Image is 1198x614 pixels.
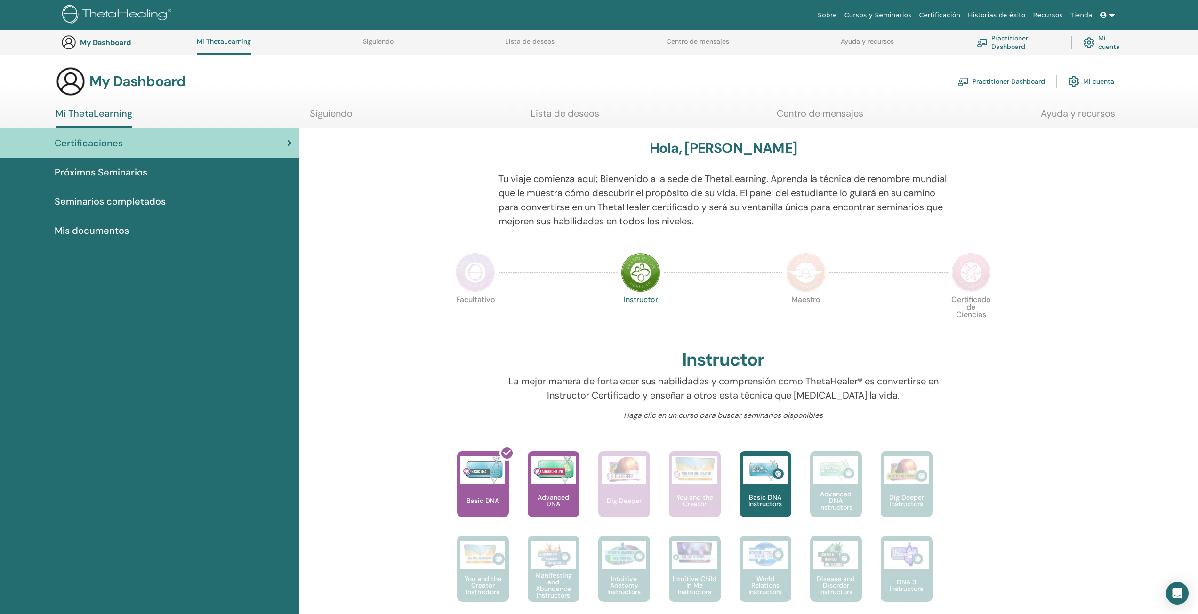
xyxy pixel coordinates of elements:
[743,456,788,484] img: Basic DNA Instructors
[602,456,646,484] img: Dig Deeper
[456,296,495,335] p: Facultativo
[743,541,788,569] img: World Relations Instructors
[669,575,721,595] p: Intuitive Child In Me Instructors
[669,451,721,536] a: You and the Creator You and the Creator
[80,38,174,47] h3: My Dashboard
[884,456,929,484] img: Dig Deeper Instructors
[498,410,948,421] p: Haga clic en un curso para buscar seminarios disponibles
[460,541,505,569] img: You and the Creator Instructors
[672,541,717,564] img: Intuitive Child In Me Instructors
[1068,73,1079,89] img: cog.svg
[598,575,650,595] p: Intuitive Anatomy Instructors
[621,253,660,292] img: Instructor
[1084,32,1127,53] a: Mi cuenta
[603,497,645,504] p: Dig Deeper
[740,494,791,507] p: Basic DNA Instructors
[841,7,916,24] a: Cursos y Seminarios
[964,7,1029,24] a: Historias de éxito
[740,575,791,595] p: World Relations Instructors
[56,66,86,96] img: generic-user-icon.jpg
[55,194,166,208] span: Seminarios completados
[669,494,721,507] p: You and the Creator
[814,7,840,24] a: Sobre
[456,253,495,292] img: Practitioner
[841,38,894,53] a: Ayuda y recursos
[957,77,969,86] img: chalkboard-teacher.svg
[786,253,826,292] img: Master
[528,451,579,536] a: Advanced DNA Advanced DNA
[884,541,929,569] img: DNA 3 Instructors
[55,223,129,238] span: Mis documentos
[498,172,948,228] p: Tu viaje comienza aquí; Bienvenido a la sede de ThetaLearning. Aprenda la técnica de renombre mun...
[531,108,599,126] a: Lista de deseos
[89,73,185,90] h3: My Dashboard
[498,374,948,402] p: La mejor manera de fortalecer sus habilidades y comprensión como ThetaHealer® es convertirse en I...
[457,451,509,536] a: Basic DNA Basic DNA
[61,35,76,50] img: generic-user-icon.jpg
[786,296,826,335] p: Maestro
[528,494,579,507] p: Advanced DNA
[810,451,862,536] a: Advanced DNA Instructors Advanced DNA Instructors
[672,456,717,482] img: You and the Creator
[951,296,991,335] p: Certificado de Ciencias
[621,296,660,335] p: Instructor
[1068,71,1114,92] a: Mi cuenta
[1084,35,1094,50] img: cog.svg
[957,71,1045,92] a: Practitioner Dashboard
[310,108,353,126] a: Siguiendo
[881,451,933,536] a: Dig Deeper Instructors Dig Deeper Instructors
[810,575,862,595] p: Disease and Disorder Instructors
[1041,108,1115,126] a: Ayuda y recursos
[915,7,964,24] a: Certificación
[56,108,132,128] a: Mi ThetaLearning
[667,38,729,53] a: Centro de mensajes
[197,38,251,55] a: Mi ThetaLearning
[505,38,555,53] a: Lista de deseos
[650,140,797,157] h3: Hola, [PERSON_NAME]
[602,541,646,569] img: Intuitive Anatomy Instructors
[810,491,862,510] p: Advanced DNA Instructors
[977,32,1060,53] a: Practitioner Dashboard
[813,541,858,569] img: Disease and Disorder Instructors
[682,349,764,371] h2: Instructor
[363,38,394,53] a: Siguiendo
[1029,7,1066,24] a: Recursos
[777,108,863,126] a: Centro de mensajes
[951,253,991,292] img: Certificate of Science
[1166,582,1189,605] div: Open Intercom Messenger
[881,494,933,507] p: Dig Deeper Instructors
[881,579,933,592] p: DNA 3 Instructors
[977,39,988,47] img: chalkboard-teacher.svg
[813,456,858,484] img: Advanced DNA Instructors
[55,165,147,179] span: Próximos Seminarios
[598,451,650,536] a: Dig Deeper Dig Deeper
[528,572,579,598] p: Manifesting and Abundance Instructors
[457,575,509,595] p: You and the Creator Instructors
[740,451,791,536] a: Basic DNA Instructors Basic DNA Instructors
[55,136,123,150] span: Certificaciones
[1067,7,1096,24] a: Tienda
[531,456,576,484] img: Advanced DNA
[62,5,175,26] img: logo.png
[460,456,505,484] img: Basic DNA
[531,541,576,569] img: Manifesting and Abundance Instructors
